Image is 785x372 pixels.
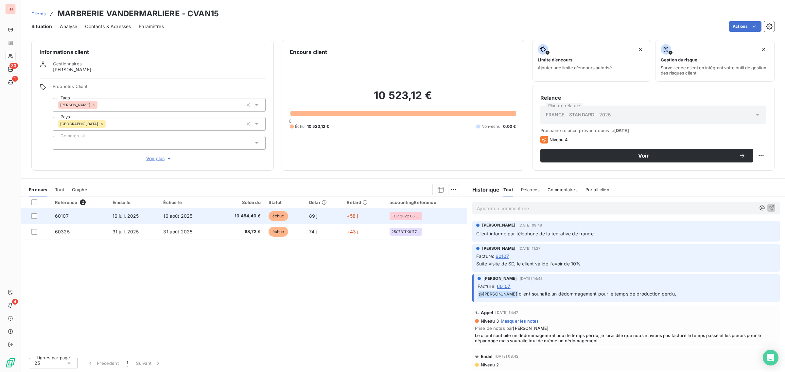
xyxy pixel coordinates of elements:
[31,23,52,30] span: Situation
[97,102,103,108] input: Ajouter une valeur
[347,200,381,205] div: Retard
[495,354,518,358] span: [DATE] 08:42
[467,186,500,194] h6: Historique
[146,155,172,162] span: Voir plus
[538,57,572,62] span: Limite d’encours
[476,261,581,266] span: Suite visite de SD, le client valide l'avoir de 10%
[60,23,77,30] span: Analyse
[83,356,123,370] button: Précédent
[476,231,594,236] span: Client informé par téléphone de la tentative de fraude
[655,40,775,82] button: Gestion du risqueSurveiller ce client en intégrant votre outil de gestion des risques client.
[55,187,64,192] span: Tout
[480,362,499,367] span: Niveau 2
[661,57,697,62] span: Gestion du risque
[532,40,652,82] button: Limite d’encoursAjouter une limite d’encours autorisé
[538,65,612,70] span: Ajouter une limite d’encours autorisé
[58,140,63,146] input: Ajouter une valeur
[127,360,128,366] span: 1
[763,350,778,365] div: Open Intercom Messenger
[163,213,192,219] span: 16 août 2025
[475,333,777,343] span: Le client souhaite un dédommagement pour le temps perdu, je lui ai dite que nous n'avions pas fac...
[12,299,18,305] span: 4
[309,213,318,219] span: 89 j
[218,213,261,219] span: 10 454,40 €
[5,358,16,368] img: Logo LeanPay
[55,229,70,234] span: 60325
[521,187,540,192] span: Relances
[482,222,516,228] span: [PERSON_NAME]
[540,149,753,162] button: Voir
[503,187,513,192] span: Tout
[548,153,739,158] span: Voir
[85,23,131,30] span: Contacts & Adresses
[31,11,46,16] span: Clients
[392,214,420,218] span: FOR 2022 06 9515
[55,213,69,219] span: 60107
[497,283,511,290] span: 60107
[478,291,518,298] span: @ [PERSON_NAME]
[520,277,543,280] span: [DATE] 14:48
[113,200,156,205] div: Émise le
[106,121,111,127] input: Ajouter une valeur
[269,211,288,221] span: échue
[549,137,568,142] span: Niveau 4
[475,326,777,331] span: Prise de notes par
[58,8,219,20] h3: MARBRERIE VANDERMARLIERE - CVAN15
[476,253,494,260] span: Facture :
[495,311,518,314] span: [DATE] 14:47
[518,246,541,250] span: [DATE] 11:27
[347,213,358,219] span: +58 j
[72,187,87,192] span: Graphe
[481,124,500,129] span: Non-échu
[540,94,766,102] h6: Relance
[40,48,266,56] h6: Informations client
[513,326,549,331] span: [PERSON_NAME]
[540,128,766,133] span: Prochaine relance prévue depuis le
[519,291,676,296] span: client souhaite un dédommagement pour le temps de production perdu,
[5,4,16,14] div: TH
[501,318,539,324] span: Masquer les notes
[60,122,98,126] span: [GEOGRAPHIC_DATA]
[80,199,86,205] span: 2
[480,318,499,324] span: Niveau 3
[496,253,509,260] span: 60107
[163,200,210,205] div: Échue le
[139,23,164,30] span: Paramètres
[483,276,517,281] span: [PERSON_NAME]
[290,48,327,56] h6: Encours client
[269,227,288,237] span: échue
[29,187,47,192] span: En cours
[503,124,516,129] span: 0,00 €
[53,66,91,73] span: [PERSON_NAME]
[53,155,266,162] button: Voir plus
[53,84,266,93] span: Propriétés Client
[482,245,516,251] span: [PERSON_NAME]
[163,229,192,234] span: 31 août 2025
[9,63,18,69] span: 33
[55,199,105,205] div: Référence
[34,360,40,366] span: 25
[661,65,769,76] span: Surveiller ce client en intégrant votre outil de gestion des risques client.
[585,187,611,192] span: Portail client
[518,223,542,227] span: [DATE] 09:48
[290,89,516,109] h2: 10 523,12 €
[309,200,339,205] div: Délai
[481,354,493,359] span: Email
[392,230,420,234] span: 250731TK61770NG
[347,229,358,234] span: +43 j
[269,200,301,205] div: Statut
[123,356,132,370] button: 1
[478,283,496,290] span: Facture :
[113,229,139,234] span: 31 juil. 2025
[729,21,761,32] button: Actions
[481,310,494,315] span: Appel
[390,200,463,205] div: accountingReference
[546,111,611,118] span: FRANCE - STANDARD - 2025
[218,228,261,235] span: 68,72 €
[60,103,90,107] span: [PERSON_NAME]
[307,124,329,129] span: 10 523,12 €
[12,76,18,82] span: 1
[218,200,261,205] div: Solde dû
[31,10,46,17] a: Clients
[113,213,139,219] span: 16 juil. 2025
